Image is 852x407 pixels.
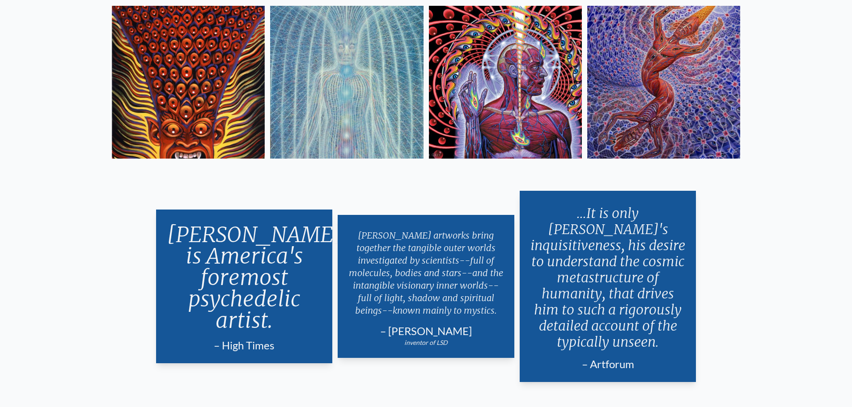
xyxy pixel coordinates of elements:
[530,201,686,353] p: ...It is only [PERSON_NAME]'s inquisitiveness, his desire to understand the cosmic metastructure ...
[167,338,322,352] div: – High Times
[530,357,686,371] div: – Artforum
[348,226,504,320] p: [PERSON_NAME] artworks bring together the tangible outer worlds investigated by scientists--full ...
[167,220,322,335] p: [PERSON_NAME] is America's foremost psychedelic artist.
[348,324,504,338] div: – [PERSON_NAME]
[404,339,448,346] em: inventor of LSD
